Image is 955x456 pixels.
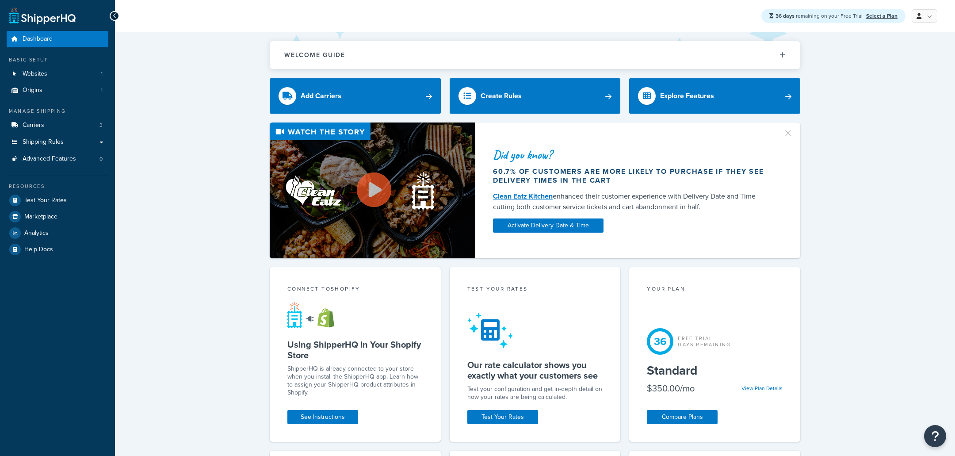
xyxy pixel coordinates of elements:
[493,149,772,161] div: Did you know?
[99,155,103,163] span: 0
[493,218,604,233] a: Activate Delivery Date & Time
[7,82,108,99] a: Origins1
[287,339,423,360] h5: Using ShipperHQ in Your Shopify Store
[866,12,898,20] a: Select a Plan
[24,197,67,204] span: Test Your Rates
[7,31,108,47] a: Dashboard
[660,90,714,102] div: Explore Features
[24,246,53,253] span: Help Docs
[493,191,553,201] a: Clean Eatz Kitchen
[99,122,103,129] span: 3
[7,117,108,134] li: Carriers
[467,385,603,401] div: Test your configuration and get in-depth detail on how your rates are being calculated.
[7,225,108,241] a: Analytics
[23,122,44,129] span: Carriers
[629,78,800,114] a: Explore Features
[7,192,108,208] a: Test Your Rates
[467,360,603,381] h5: Our rate calculator shows you exactly what your customers see
[287,365,423,397] p: ShipperHQ is already connected to your store when you install the ShipperHQ app. Learn how to ass...
[493,167,772,185] div: 60.7% of customers are more likely to purchase if they see delivery times in the cart
[270,123,475,258] img: Video thumbnail
[647,328,673,355] div: 36
[24,213,57,221] span: Marketplace
[23,138,64,146] span: Shipping Rules
[493,191,772,212] div: enhanced their customer experience with Delivery Date and Time — cutting both customer service ti...
[7,66,108,82] a: Websites1
[101,70,103,78] span: 1
[924,425,946,447] button: Open Resource Center
[284,52,345,58] h2: Welcome Guide
[23,87,42,94] span: Origins
[7,117,108,134] a: Carriers3
[467,285,603,295] div: Test your rates
[287,410,358,424] a: See Instructions
[23,35,53,43] span: Dashboard
[7,107,108,115] div: Manage Shipping
[7,183,108,190] div: Resources
[450,78,621,114] a: Create Rules
[287,302,343,328] img: connect-shq-shopify-9b9a8c5a.svg
[101,87,103,94] span: 1
[7,82,108,99] li: Origins
[7,134,108,150] a: Shipping Rules
[481,90,522,102] div: Create Rules
[24,230,49,237] span: Analytics
[678,335,731,348] div: Free Trial Days Remaining
[23,70,47,78] span: Websites
[7,66,108,82] li: Websites
[270,78,441,114] a: Add Carriers
[7,151,108,167] li: Advanced Features
[741,384,783,392] a: View Plan Details
[647,410,718,424] a: Compare Plans
[270,41,800,69] button: Welcome Guide
[7,56,108,64] div: Basic Setup
[7,151,108,167] a: Advanced Features0
[23,155,76,163] span: Advanced Features
[7,241,108,257] a: Help Docs
[647,285,783,295] div: Your Plan
[7,209,108,225] a: Marketplace
[775,12,864,20] span: remaining on your Free Trial
[647,364,783,378] h5: Standard
[647,382,695,395] div: $350.00/mo
[301,90,341,102] div: Add Carriers
[775,12,795,20] strong: 36 days
[287,285,423,295] div: Connect to Shopify
[467,410,538,424] a: Test Your Rates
